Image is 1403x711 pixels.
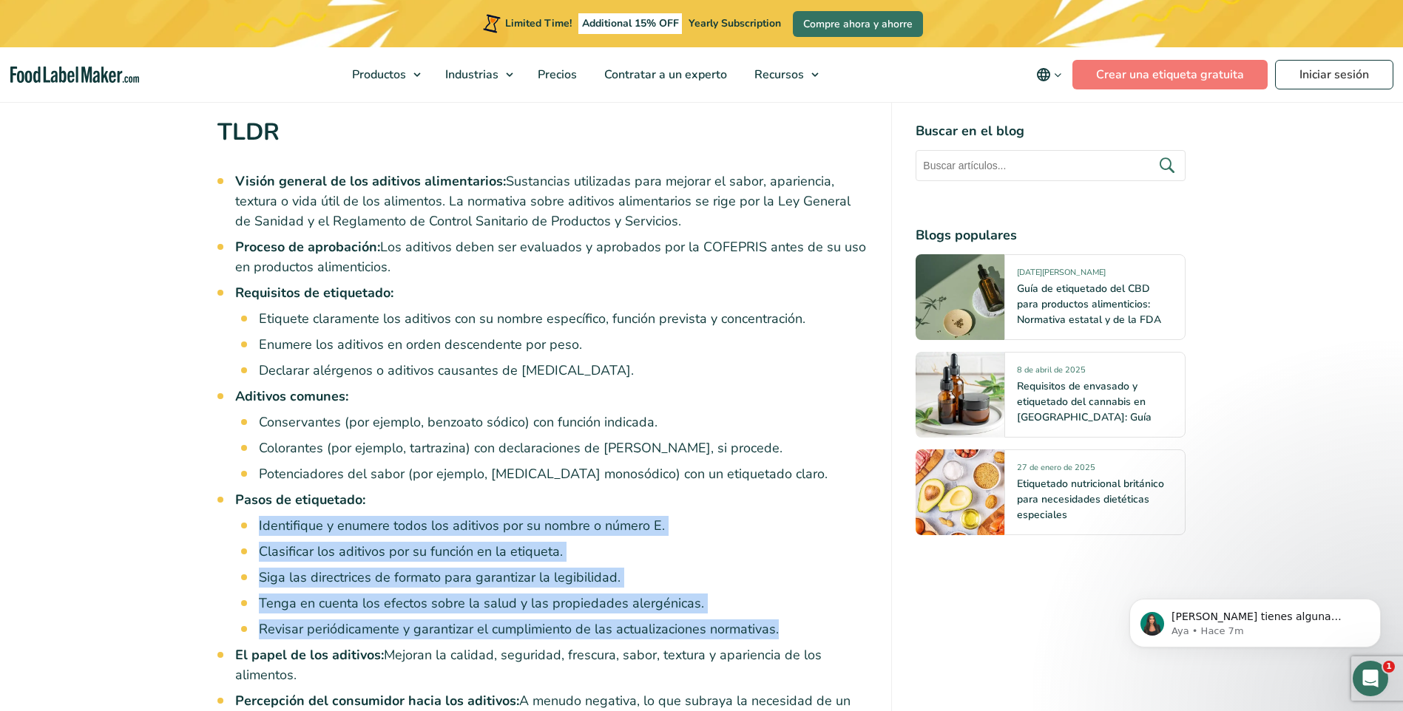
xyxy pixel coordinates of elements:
[793,11,923,37] a: Compre ahora y ahorre
[259,516,868,536] li: Identifique y enumere todos los aditivos por su nombre o número E.
[916,121,1186,141] h4: Buscar en el blog
[259,542,868,562] li: Clasificar los aditivos por su función en la etiqueta.
[348,67,408,83] span: Productos
[259,568,868,588] li: Siga las directrices de formato para garantizar la legibilidad.
[235,171,868,231] li: Sustancias utilizadas para mejorar el sabor, apariencia, textura o vida útil de los alimentos. La...
[235,491,365,508] strong: Pasos de etiquetado:
[235,646,384,664] strong: El papel de los aditivos:
[916,225,1186,245] h4: Blogs populares
[235,645,868,685] li: Mejoran la calidad, seguridad, frescura, sabor, textura y apariencia de los alimentos.
[741,47,826,102] a: Recursos
[432,47,521,102] a: Industrias
[235,387,348,405] strong: Aditivos comunes:
[1107,568,1403,671] iframe: Intercom notifications mensaje
[235,172,506,190] strong: Visión general de los aditivos alimentarios:
[505,16,572,30] span: Limited Time!
[259,438,868,458] li: Colorantes (por ejemplo, tartrazina) con declaraciones de [PERSON_NAME], si procede.
[217,116,280,148] strong: TLDR
[259,335,868,355] li: Enumere los aditivos en orden descendente por peso.
[1383,661,1395,673] span: 1
[591,47,737,102] a: Contratar a un experto
[1017,379,1152,424] a: Requisitos de envasado y etiquetado del cannabis en [GEOGRAPHIC_DATA]: Guía
[689,16,781,30] span: Yearly Subscription
[1072,60,1268,89] a: Crear una etiqueta gratuita
[1353,661,1388,696] iframe: Intercom live chat
[339,47,428,102] a: Productos
[235,284,393,302] strong: Requisitos de etiquetado:
[1017,462,1095,479] span: 27 de enero de 2025
[235,237,868,277] li: Los aditivos deben ser evaluados y aprobados por la COFEPRIS antes de su uso en productos aliment...
[533,67,578,83] span: Precios
[259,593,868,613] li: Tenga en cuenta los efectos sobre la salud y las propiedades alergénicas.
[750,67,805,83] span: Recursos
[259,619,868,639] li: Revisar periódicamente y garantizar el cumplimiento de las actualizaciones normativas.
[259,309,868,329] li: Etiquete claramente los aditivos con su nombre específico, función prevista y concentración.
[578,13,683,34] span: Additional 15% OFF
[524,47,587,102] a: Precios
[441,67,500,83] span: Industrias
[259,412,868,432] li: Conservantes (por ejemplo, benzoato sódico) con función indicada.
[1017,282,1161,327] a: Guía de etiquetado del CBD para productos alimenticios: Normativa estatal y de la FDA
[1275,60,1393,89] a: Iniciar sesión
[235,238,380,256] strong: Proceso de aprobación:
[259,361,868,381] li: Declarar alérgenos o aditivos causantes de [MEDICAL_DATA].
[1017,267,1106,284] span: [DATE][PERSON_NAME]
[916,150,1186,181] input: Buscar artículos...
[235,692,519,710] strong: Percepción del consumidor hacia los aditivos:
[1017,477,1164,522] a: Etiquetado nutricional británico para necesidades dietéticas especiales
[1017,364,1086,381] span: 8 de abril de 2025
[600,67,728,83] span: Contratar a un experto
[259,464,868,484] li: Potenciadores del sabor (por ejemplo, [MEDICAL_DATA] monosódico) con un etiquetado claro.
